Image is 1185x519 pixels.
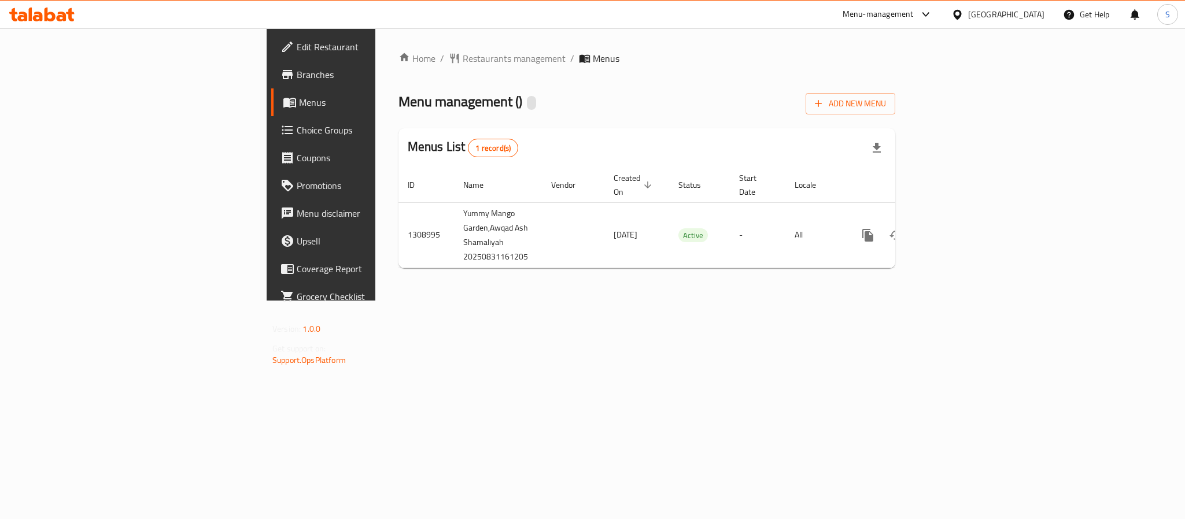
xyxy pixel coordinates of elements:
span: Start Date [739,171,771,199]
span: S [1165,8,1170,21]
a: Edit Restaurant [271,33,464,61]
a: Promotions [271,172,464,199]
button: Change Status [882,221,910,249]
button: more [854,221,882,249]
span: Coverage Report [297,262,455,276]
td: All [785,202,845,268]
a: Menus [271,88,464,116]
span: Add New Menu [815,97,886,111]
div: Export file [863,134,891,162]
td: - [730,202,785,268]
table: enhanced table [398,168,974,268]
a: Support.OpsPlatform [272,353,346,368]
span: Version: [272,321,301,336]
a: Branches [271,61,464,88]
td: Yummy Mango Garden,Awqad Ash Shamaliyah 20250831161205 [454,202,542,268]
h2: Menus List [408,138,518,157]
span: Vendor [551,178,590,192]
span: Menus [299,95,455,109]
a: Upsell [271,227,464,255]
button: Add New Menu [806,93,895,114]
span: Restaurants management [463,51,566,65]
span: Branches [297,68,455,81]
li: / [570,51,574,65]
span: Edit Restaurant [297,40,455,54]
span: Name [463,178,499,192]
div: [GEOGRAPHIC_DATA] [968,8,1044,21]
span: Choice Groups [297,123,455,137]
div: Menu-management [843,8,914,21]
span: 1 record(s) [468,143,518,154]
nav: breadcrumb [398,51,895,65]
a: Coverage Report [271,255,464,283]
th: Actions [845,168,974,203]
span: Get support on: [272,341,326,356]
span: Upsell [297,234,455,248]
span: [DATE] [614,227,637,242]
div: Total records count [468,139,518,157]
div: Active [678,228,708,242]
span: ID [408,178,430,192]
span: Status [678,178,716,192]
span: Created On [614,171,655,199]
a: Menu disclaimer [271,199,464,227]
span: Menu management ( ) [398,88,522,114]
span: Locale [795,178,831,192]
a: Grocery Checklist [271,283,464,310]
span: Menus [593,51,619,65]
a: Restaurants management [449,51,566,65]
span: Grocery Checklist [297,290,455,303]
span: 1.0.0 [302,321,320,336]
span: Promotions [297,179,455,192]
a: Choice Groups [271,116,464,144]
a: Coupons [271,144,464,172]
span: Active [678,229,708,242]
span: Menu disclaimer [297,206,455,220]
span: Coupons [297,151,455,165]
